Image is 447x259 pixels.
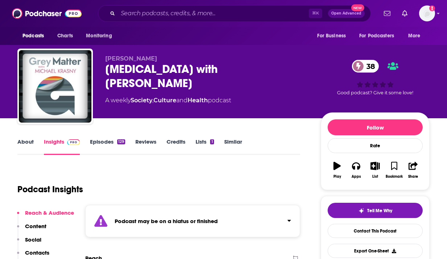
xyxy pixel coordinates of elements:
strong: Podcast may be on a hiatus or finished [115,218,218,225]
a: Culture [153,97,176,104]
button: Bookmark [385,157,403,183]
div: Rate [328,138,423,153]
div: Search podcasts, credits, & more... [98,5,371,22]
button: Social [17,236,41,250]
a: Society [131,97,152,104]
span: , [152,97,153,104]
span: Open Advanced [331,12,361,15]
img: Podchaser - Follow, Share and Rate Podcasts [12,7,82,20]
p: Social [25,236,41,243]
button: tell me why sparkleTell Me Why [328,203,423,218]
span: Charts [57,31,73,41]
section: Click to expand status details [85,205,300,237]
a: 38 [352,60,379,73]
button: open menu [403,29,430,43]
img: Podchaser Pro [67,139,80,145]
button: List [366,157,385,183]
span: Podcasts [22,31,44,41]
button: Export One-Sheet [328,244,423,258]
a: Show notifications dropdown [399,7,410,20]
a: Lists1 [196,138,214,155]
img: Grey Matter with Michael Krasny [19,50,91,123]
button: open menu [81,29,121,43]
div: Play [333,174,341,179]
button: Share [404,157,423,183]
button: open menu [17,29,53,43]
a: About [17,138,34,155]
div: A weekly podcast [105,96,231,105]
span: Good podcast? Give it some love! [337,90,413,95]
button: Play [328,157,346,183]
button: Open AdvancedNew [328,9,365,18]
span: 38 [359,60,379,73]
span: and [176,97,188,104]
p: Content [25,223,46,230]
div: 129 [117,139,125,144]
div: 1 [210,139,214,144]
p: Contacts [25,249,49,256]
div: Share [408,174,418,179]
button: Content [17,223,46,236]
a: Episodes129 [90,138,125,155]
p: Reach & Audience [25,209,74,216]
img: User Profile [419,5,435,21]
div: List [372,174,378,179]
a: Reviews [135,138,156,155]
span: ⌘ K [309,9,322,18]
div: Bookmark [386,174,403,179]
button: Apps [346,157,365,183]
input: Search podcasts, credits, & more... [118,8,309,19]
span: [PERSON_NAME] [105,55,157,62]
span: New [351,4,364,11]
div: Apps [352,174,361,179]
span: For Podcasters [359,31,394,41]
button: Show profile menu [419,5,435,21]
button: Follow [328,119,423,135]
img: tell me why sparkle [358,208,364,214]
svg: Add a profile image [429,5,435,11]
a: Contact This Podcast [328,224,423,238]
a: Credits [167,138,185,155]
a: InsightsPodchaser Pro [44,138,80,155]
button: open menu [354,29,405,43]
h1: Podcast Insights [17,184,83,195]
a: Similar [224,138,242,155]
span: Tell Me Why [367,208,392,214]
span: Monitoring [86,31,112,41]
a: Show notifications dropdown [381,7,393,20]
a: Charts [53,29,77,43]
a: Health [188,97,208,104]
span: Logged in as isabellaN [419,5,435,21]
span: For Business [317,31,346,41]
span: More [408,31,421,41]
div: 38Good podcast? Give it some love! [321,55,430,100]
button: Reach & Audience [17,209,74,223]
button: open menu [312,29,355,43]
